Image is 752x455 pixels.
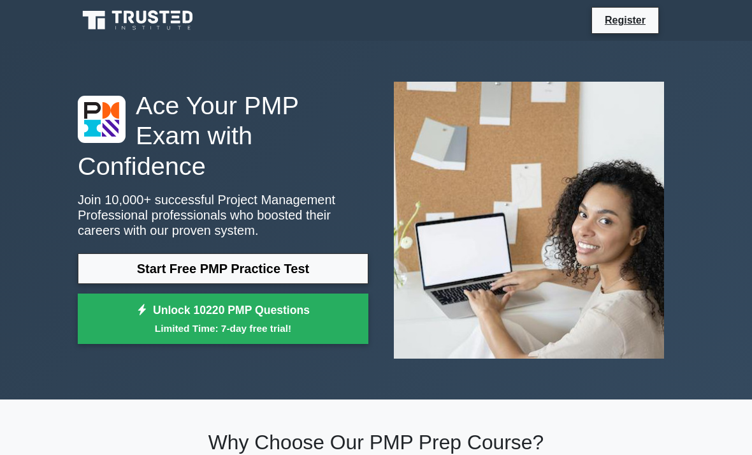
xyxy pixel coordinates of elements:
[94,321,352,336] small: Limited Time: 7-day free trial!
[78,91,368,182] h1: Ace Your PMP Exam with Confidence
[78,253,368,284] a: Start Free PMP Practice Test
[78,192,368,238] p: Join 10,000+ successful Project Management Professional professionals who boosted their careers w...
[597,12,653,28] a: Register
[78,430,674,454] h2: Why Choose Our PMP Prep Course?
[78,294,368,345] a: Unlock 10220 PMP QuestionsLimited Time: 7-day free trial!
